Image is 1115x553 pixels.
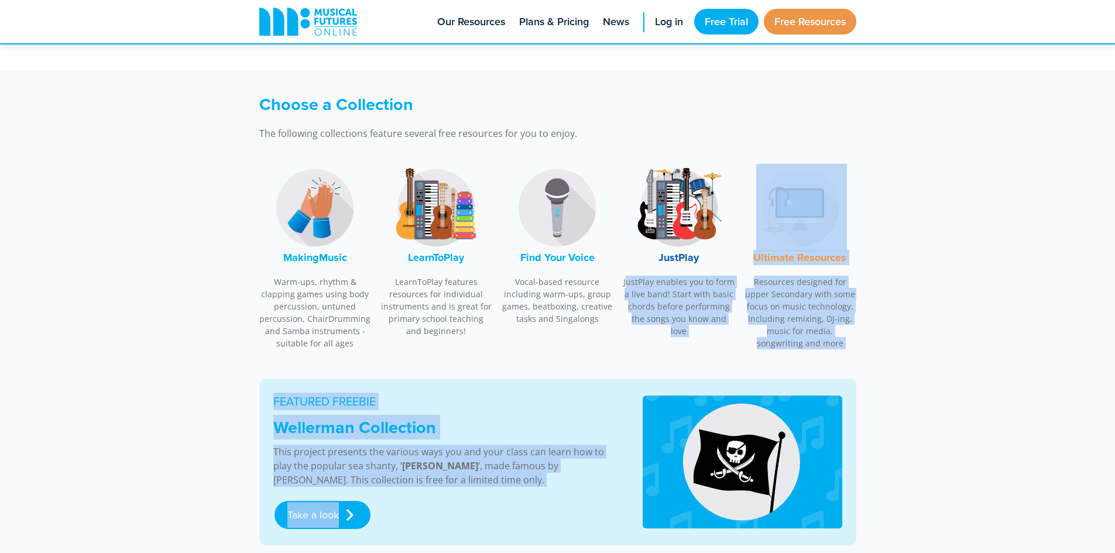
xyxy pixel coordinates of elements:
a: Free Trial [694,9,759,35]
img: Find Your Voice Logo [513,164,601,252]
a: Take a look [275,501,370,529]
a: JustPlay LogoJustPlay JustPlay enables you to form a live band! Start with basic chords before pe... [623,158,735,344]
img: MakingMusic Logo [271,164,359,252]
p: The following collections feature several free resources for you to enjoy. [259,126,716,140]
font: JustPlay [658,250,699,265]
img: LearnToPlay Logo [392,164,480,252]
p: Vocal-based resource including warm-ups, group games, beatboxing, creative tasks and Singalongs [502,276,614,325]
p: Resources designed for upper Secondary with some focus on music technology. Including remixing, D... [744,276,856,349]
strong: [PERSON_NAME] [402,459,478,472]
a: Free Resources [764,9,856,35]
img: JustPlay Logo [635,164,723,252]
font: MakingMusic [283,250,347,265]
font: Ultimate Resources [753,250,846,265]
p: FEATURED FREEBIE [273,393,615,410]
span: Log in [655,14,683,30]
a: LearnToPlay LogoLearnToPlay LearnToPlay features resources for individual instruments and is grea... [380,158,493,344]
font: Find Your Voice [520,250,595,265]
strong: Wellerman Collection [273,415,436,439]
a: Find Your Voice LogoFind Your Voice Vocal-based resource including warm-ups, group games, beatbox... [502,158,614,331]
img: Music Technology Logo [756,164,844,252]
p: JustPlay enables you to form a live band! Start with basic chords before performing the songs you... [623,276,735,337]
span: News [603,14,629,30]
p: LearnToPlay features resources for individual instruments and is great for primary school teachin... [380,276,493,337]
a: MakingMusic LogoMakingMusic Warm-ups, rhythm & clapping games using body percussion, untuned perc... [259,158,372,356]
p: This project presents the various ways you and your class can learn how to play the popular sea s... [273,445,615,487]
p: Warm-ups, rhythm & clapping games using body percussion, untuned percussion, ChairDrumming and Sa... [259,276,372,349]
span: Our Resources [437,14,505,30]
h3: Choose a Collection [259,94,716,115]
font: LearnToPlay [408,250,464,265]
a: Music Technology LogoUltimate Resources Resources designed for upper Secondary with some focus on... [744,158,856,356]
span: Plans & Pricing [519,14,589,30]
